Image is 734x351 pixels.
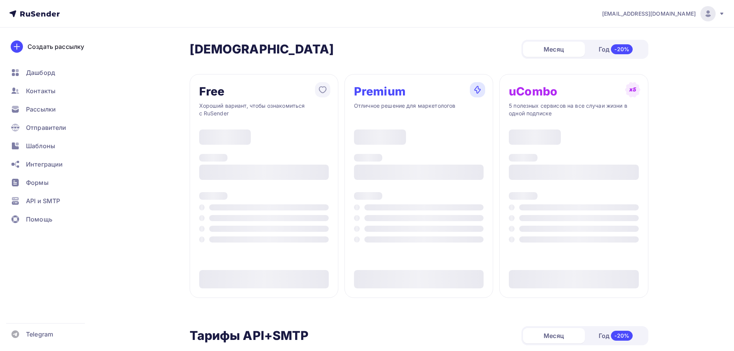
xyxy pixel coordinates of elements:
div: 5 полезных сервисов на все случаи жизни в одной подписке [509,102,638,117]
span: Telegram [26,330,53,339]
div: Premium [354,85,406,97]
a: Дашборд [6,65,97,80]
div: -20% [611,331,633,341]
a: Контакты [6,83,97,99]
div: Хороший вариант, чтобы ознакомиться с RuSender [199,102,329,117]
span: [EMAIL_ADDRESS][DOMAIN_NAME] [602,10,696,18]
div: Создать рассылку [28,42,84,51]
div: -20% [611,44,633,54]
div: Год [585,328,647,344]
span: Интеграции [26,160,63,169]
span: Рассылки [26,105,56,114]
div: uCombo [509,85,557,97]
a: Формы [6,175,97,190]
div: Год [585,41,647,57]
h2: Тарифы API+SMTP [190,328,309,343]
a: Отправители [6,120,97,135]
span: Формы [26,178,49,187]
div: Отличное решение для маркетологов [354,102,484,117]
h2: [DEMOGRAPHIC_DATA] [190,42,334,57]
div: Месяц [523,42,585,57]
a: Шаблоны [6,138,97,154]
div: Месяц [523,328,585,343]
span: Шаблоны [26,141,55,150]
div: Free [199,85,225,97]
span: Отправители [26,123,67,132]
span: Помощь [26,215,52,224]
span: Контакты [26,86,55,95]
span: API и SMTP [26,196,60,205]
span: Дашборд [26,68,55,77]
a: [EMAIL_ADDRESS][DOMAIN_NAME] [602,6,725,21]
a: Рассылки [6,102,97,117]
